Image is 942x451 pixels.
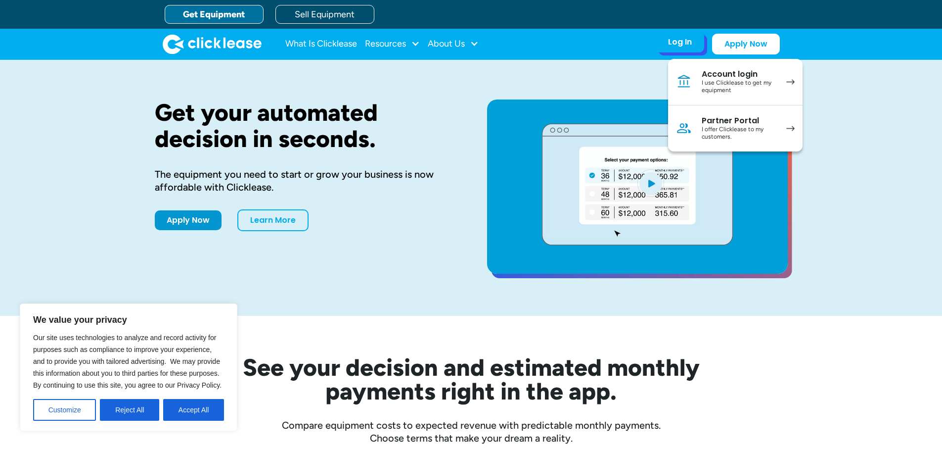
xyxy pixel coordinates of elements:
a: open lightbox [487,100,788,274]
div: Log In [668,37,692,47]
button: Accept All [163,399,224,421]
button: Reject All [100,399,159,421]
img: Clicklease logo [163,34,262,54]
a: Sell Equipment [275,5,374,24]
div: Compare equipment costs to expected revenue with predictable monthly payments. Choose terms that ... [155,419,788,445]
a: home [163,34,262,54]
div: About Us [428,34,479,54]
h2: See your decision and estimated monthly payments right in the app. [194,355,748,403]
a: Apply Now [155,210,222,230]
a: What Is Clicklease [285,34,357,54]
div: The equipment you need to start or grow your business is now affordable with Clicklease. [155,168,455,194]
img: arrow [786,79,795,85]
a: Get Equipment [165,5,264,24]
nav: Log In [668,59,803,151]
button: Customize [33,399,96,421]
span: Our site uses technologies to analyze and record activity for purposes such as compliance to impr... [33,334,222,389]
a: Learn More [237,209,309,231]
div: Partner Portal [702,116,776,126]
img: Blue play button logo on a light blue circular background [637,169,664,197]
a: Account loginI use Clicklease to get my equipment [668,59,803,105]
a: Apply Now [712,34,780,54]
div: I offer Clicklease to my customers. [702,126,776,141]
div: Account login [702,69,776,79]
div: Resources [365,34,420,54]
div: I use Clicklease to get my equipment [702,79,776,95]
p: We value your privacy [33,314,224,326]
div: We value your privacy [20,303,237,431]
img: arrow [786,126,795,131]
h1: Get your automated decision in seconds. [155,100,455,152]
img: Person icon [676,120,692,136]
a: Partner PortalI offer Clicklease to my customers. [668,105,803,151]
img: Bank icon [676,74,692,90]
